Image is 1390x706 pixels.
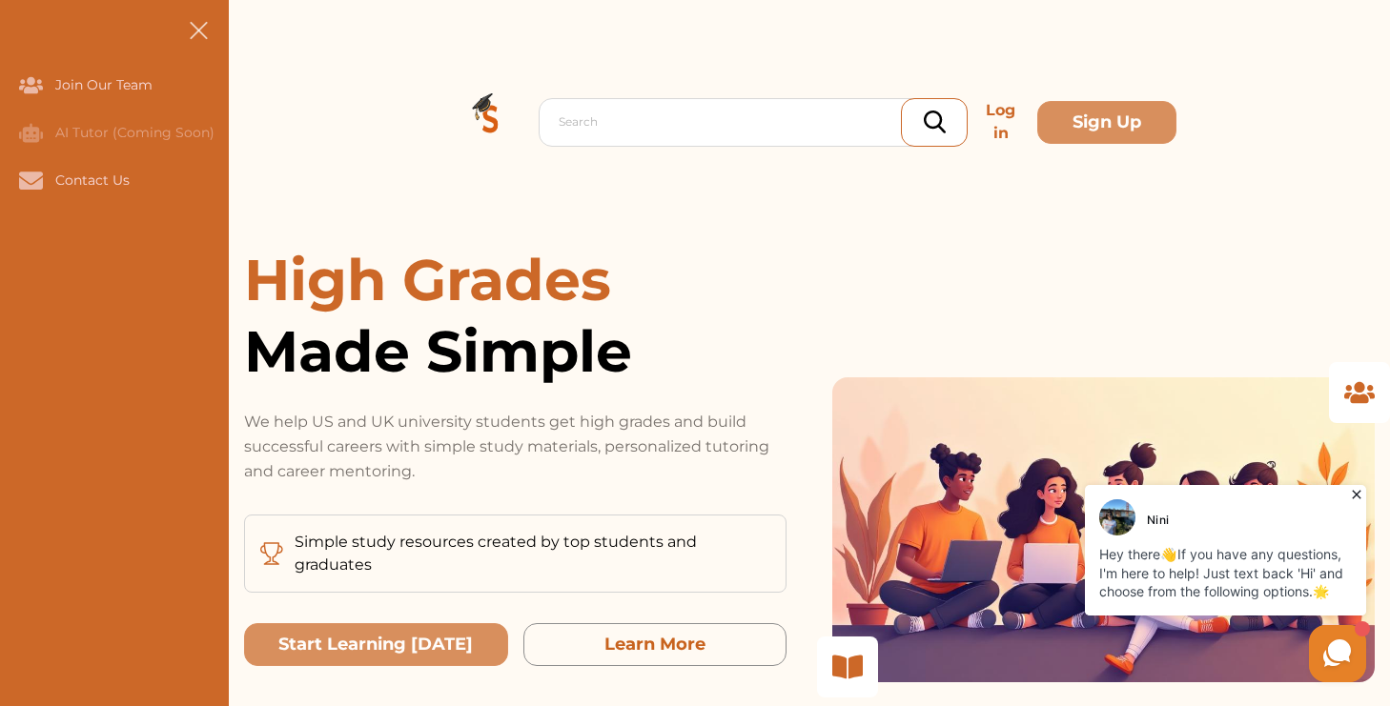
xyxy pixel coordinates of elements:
iframe: HelpCrunch [932,480,1371,687]
p: We help US and UK university students get high grades and build successful careers with simple st... [244,410,787,484]
img: search_icon [924,111,946,133]
span: High Grades [244,245,611,314]
img: Logo [442,53,539,191]
button: Start Learning Today [244,623,508,666]
span: Made Simple [244,315,787,387]
button: Learn More [523,623,787,666]
p: Log in [971,91,1030,152]
p: Simple study resources created by top students and graduates [295,531,770,576]
button: Sign Up [1037,101,1176,144]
